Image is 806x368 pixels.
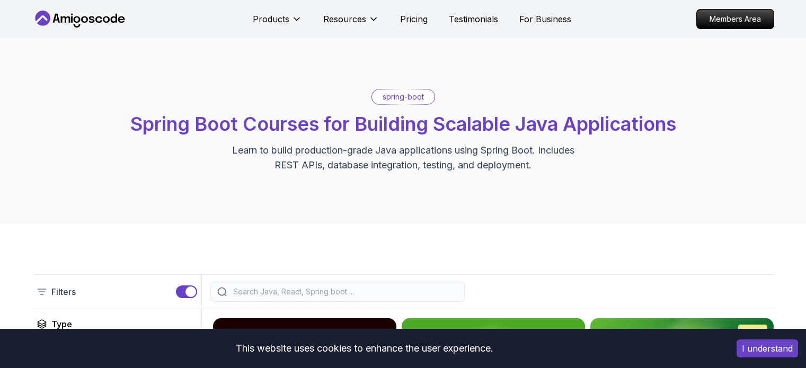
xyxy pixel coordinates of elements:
p: Learn to build production-grade Java applications using Spring Boot. Includes REST APIs, database... [225,143,581,173]
button: Accept cookies [737,339,798,357]
a: Testimonials [449,13,498,25]
p: spring-boot [383,92,424,102]
span: Spring Boot Courses for Building Scalable Java Applications [130,112,676,136]
p: Filters [51,285,76,298]
a: Pricing [400,13,428,25]
p: Resources [323,13,366,25]
input: Search Java, React, Spring boot ... [231,286,458,297]
a: Members Area [696,9,774,29]
button: Resources [323,13,379,34]
p: Products [253,13,289,25]
a: For Business [519,13,571,25]
button: Products [253,13,302,34]
p: Members Area [697,10,774,29]
p: NEW [744,327,761,338]
div: This website uses cookies to enhance the user experience. [8,337,721,360]
h2: Type [51,318,72,330]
